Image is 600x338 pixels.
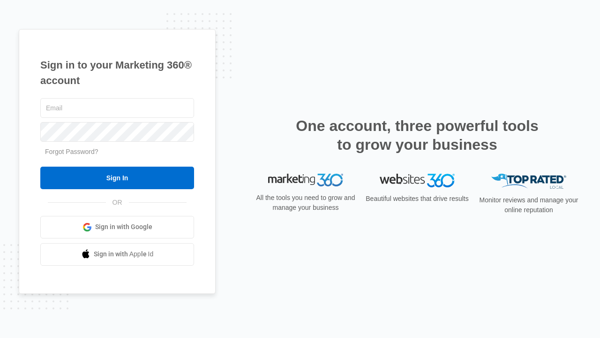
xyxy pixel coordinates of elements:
[476,195,581,215] p: Monitor reviews and manage your online reputation
[365,194,470,204] p: Beautiful websites that drive results
[380,174,455,187] img: Websites 360
[491,174,566,189] img: Top Rated Local
[106,198,129,207] span: OR
[40,243,194,266] a: Sign in with Apple Id
[40,216,194,238] a: Sign in with Google
[40,167,194,189] input: Sign In
[40,57,194,88] h1: Sign in to your Marketing 360® account
[40,98,194,118] input: Email
[95,222,152,232] span: Sign in with Google
[45,148,98,155] a: Forgot Password?
[293,116,541,154] h2: One account, three powerful tools to grow your business
[94,249,154,259] span: Sign in with Apple Id
[268,174,343,187] img: Marketing 360
[253,193,358,213] p: All the tools you need to grow and manage your business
